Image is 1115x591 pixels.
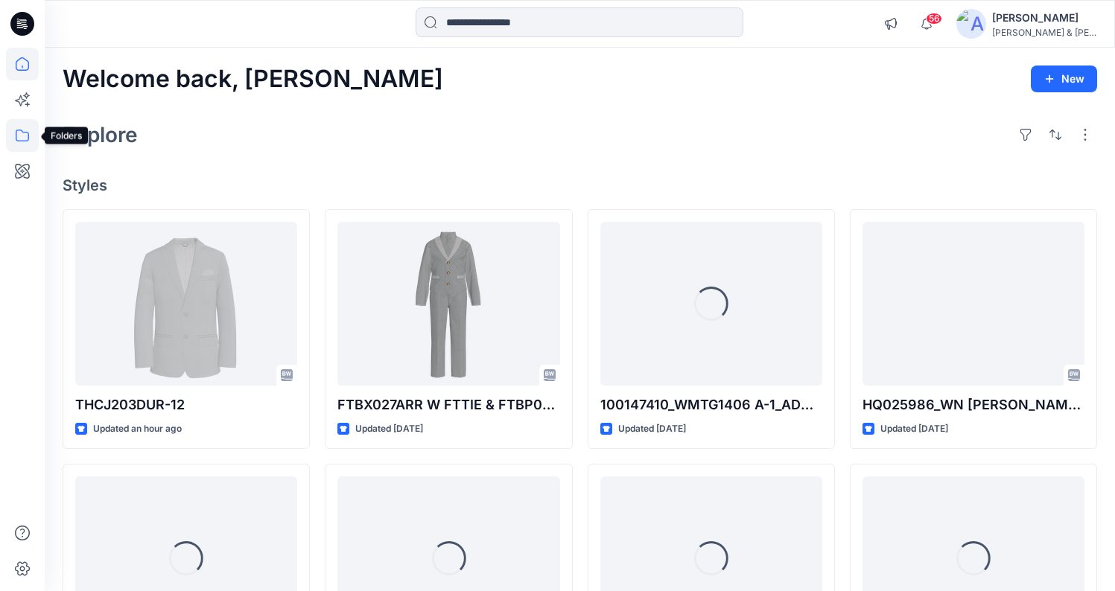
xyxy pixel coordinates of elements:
h2: Welcome back, [PERSON_NAME] [63,66,443,93]
span: 56 [926,13,942,25]
div: [PERSON_NAME] & [PERSON_NAME] [992,27,1096,38]
h4: Styles [63,176,1097,194]
p: Updated [DATE] [618,421,686,437]
p: HQ025986_WN [PERSON_NAME] DRESS OLX down size from D33 [863,394,1084,415]
p: THCJ203DUR-12 [75,394,297,415]
img: avatar [956,9,986,39]
button: New [1031,66,1097,92]
p: 100147410_WMTG1406 A-1_ADM_Toddler Girls Dress updated 6.20 colorways [600,394,822,415]
div: [PERSON_NAME] [992,9,1096,27]
a: FTBX027ARR W FTTIE & FTBP087AAR & FTBV009CPR [337,222,559,386]
h2: Explore [63,123,138,147]
p: FTBX027ARR W FTTIE & FTBP087AAR & FTBV009CPR [337,394,559,415]
a: THCJ203DUR-12 [75,222,297,386]
p: Updated [DATE] [355,421,423,437]
p: Updated an hour ago [93,421,182,437]
p: Updated [DATE] [880,421,948,437]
